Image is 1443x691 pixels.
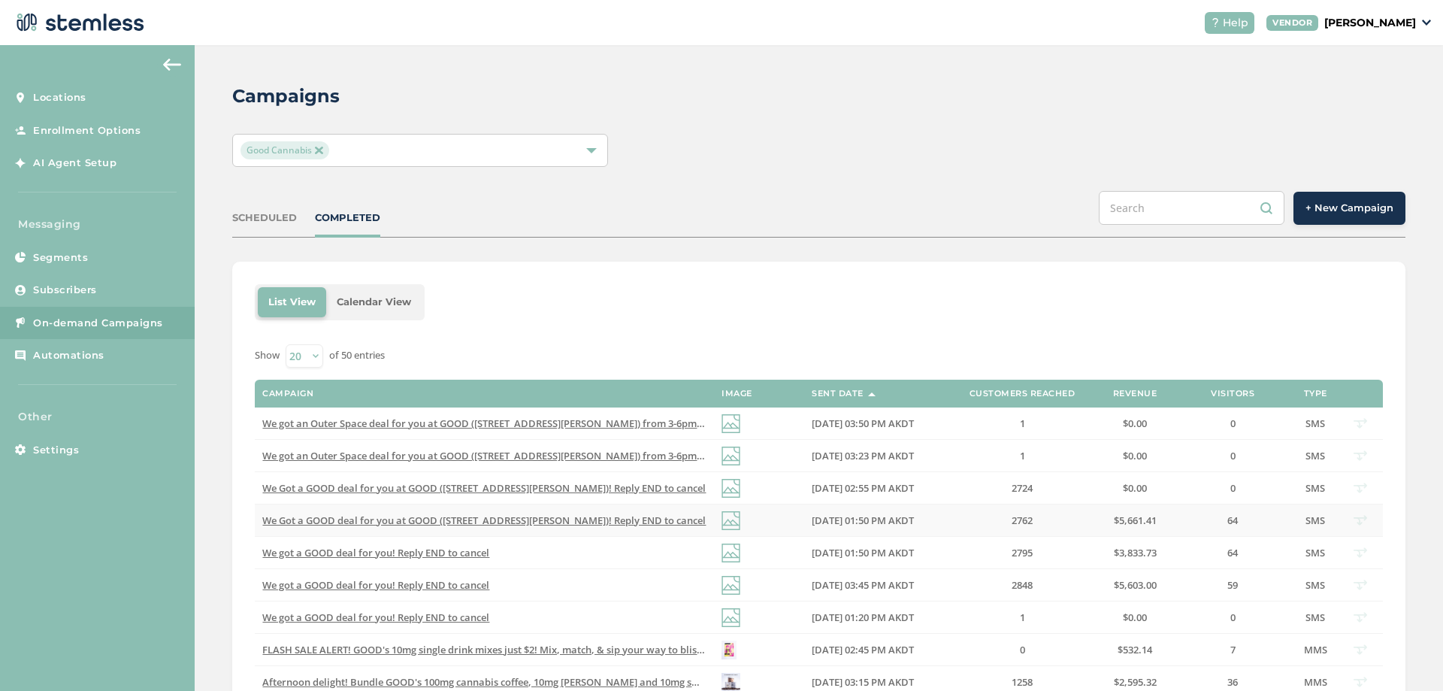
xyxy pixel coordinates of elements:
label: Sent Date [812,389,864,399]
span: We got an Outer Space deal for you at GOOD ([STREET_ADDRESS][PERSON_NAME]) from 3-6pm Reply END t... [262,417,791,430]
label: 08/28/2025 03:45 PM AKDT [812,579,939,592]
label: 2762 [954,514,1090,527]
img: icon_down-arrow-small-66adaf34.svg [1422,20,1431,26]
span: Afternoon delight! Bundle GOOD's 100mg cannabis coffee, 10mg [PERSON_NAME] and 10mg sweetener for... [262,675,1348,689]
label: $5,603.00 [1105,579,1165,592]
label: 0 [1180,417,1285,430]
img: icon-close-accent-8a337256.svg [315,147,322,154]
span: 0 [1230,611,1236,624]
span: SMS [1305,481,1325,495]
span: Settings [33,443,79,458]
span: 59 [1227,578,1238,592]
p: [PERSON_NAME] [1324,15,1416,31]
iframe: Chat Widget [1368,619,1443,691]
label: 0 [1180,482,1285,495]
span: We got a GOOD deal for you! Reply END to cancel [262,546,489,559]
label: 2795 [954,547,1090,559]
label: 09/04/2025 03:23 PM AKDT [812,450,939,462]
label: Revenue [1113,389,1157,399]
label: SMS [1300,514,1330,527]
label: 05/15/2025 02:45 PM AKDT [812,644,939,656]
label: 09/01/2025 01:50 PM AKDT [812,514,939,527]
span: $5,603.00 [1114,578,1157,592]
img: icon-img-d887fa0c.svg [721,414,740,433]
span: We got an Outer Space deal for you at GOOD ([STREET_ADDRESS][PERSON_NAME]) from 3-6pm Reply END t... [262,449,791,462]
span: + New Campaign [1305,201,1393,216]
span: [DATE] 01:20 PM AKDT [812,611,914,624]
span: MMS [1304,643,1327,656]
label: SMS [1300,547,1330,559]
span: Subscribers [33,283,97,298]
span: $0.00 [1123,611,1147,624]
span: 0 [1230,417,1236,430]
span: 2795 [1012,546,1033,559]
span: 0 [1230,481,1236,495]
li: Calendar View [326,287,422,317]
label: 0 [1180,450,1285,462]
label: $3,833.73 [1105,547,1165,559]
label: 09/04/2025 02:55 PM AKDT [812,482,939,495]
label: SMS [1300,611,1330,624]
span: 1 [1020,449,1025,462]
span: $3,833.73 [1114,546,1157,559]
span: [DATE] 03:45 PM AKDT [812,578,914,592]
label: Visitors [1211,389,1254,399]
label: 04/21/2025 03:15 PM AKDT [812,676,939,689]
label: $5,661.41 [1105,514,1165,527]
span: $0.00 [1123,481,1147,495]
span: Good Cannabis [240,141,328,159]
label: of 50 entries [329,348,385,363]
label: $0.00 [1105,611,1165,624]
span: 1258 [1012,675,1033,689]
span: 2762 [1012,514,1033,527]
span: $0.00 [1123,417,1147,430]
label: Campaign [262,389,313,399]
span: [DATE] 02:55 PM AKDT [812,481,914,495]
label: $0.00 [1105,450,1165,462]
div: VENDOR [1266,15,1318,31]
span: SMS [1305,578,1325,592]
img: icon-img-d887fa0c.svg [721,576,740,595]
label: Customers Reached [970,389,1075,399]
label: Image [721,389,752,399]
span: [DATE] 01:50 PM AKDT [812,546,914,559]
img: icon-img-d887fa0c.svg [721,479,740,498]
span: [DATE] 02:45 PM AKDT [812,643,914,656]
label: We got an Outer Space deal for you at GOOD (356 Old Steese Hwy) from 3-6pm Reply END to cancel [262,417,706,430]
label: 64 [1180,547,1285,559]
label: MMS [1300,676,1330,689]
label: MMS [1300,644,1330,656]
label: SMS [1300,579,1330,592]
span: 0 [1230,449,1236,462]
label: 64 [1180,514,1285,527]
label: $2,595.32 [1105,676,1165,689]
label: 1 [954,450,1090,462]
span: [DATE] 03:15 PM AKDT [812,675,914,689]
span: $2,595.32 [1114,675,1157,689]
label: SMS [1300,450,1330,462]
img: icon-img-d887fa0c.svg [721,544,740,562]
label: We Got a GOOD deal for you at GOOD (356 Old Steese Hwy)! Reply END to cancel [262,482,706,495]
span: We got a GOOD deal for you! Reply END to cancel [262,611,489,624]
label: 0 [954,644,1090,656]
label: We got an Outer Space deal for you at GOOD (356 Old Steese Hwy) from 3-6pm Reply END to cancel [262,450,706,462]
span: 2724 [1012,481,1033,495]
span: MMS [1304,675,1327,689]
input: Search [1099,191,1284,225]
span: Enrollment Options [33,123,141,138]
span: [DATE] 03:23 PM AKDT [812,449,914,462]
span: FLASH SALE ALERT! GOOD's 10mg single drink mixes just $2! Mix, match, & sip your way to bliss. Gr... [262,643,1143,656]
span: $5,661.41 [1114,514,1157,527]
label: 36 [1180,676,1285,689]
label: 09/04/2025 03:50 PM AKDT [812,417,939,430]
div: SCHEDULED [232,211,297,226]
span: SMS [1305,449,1325,462]
span: SMS [1305,546,1325,559]
li: List View [258,287,326,317]
span: 0 [1020,643,1025,656]
span: SMS [1305,417,1325,430]
span: 36 [1227,675,1238,689]
span: 7 [1230,643,1236,656]
span: Automations [33,348,104,363]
